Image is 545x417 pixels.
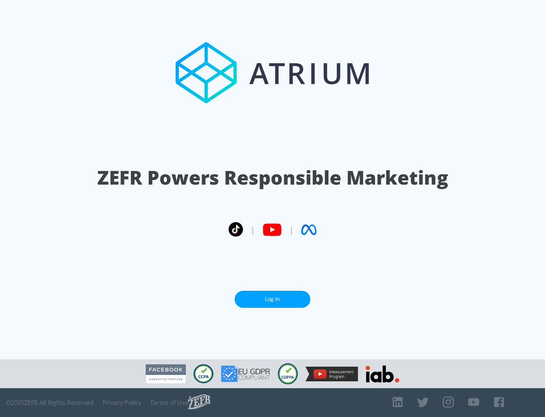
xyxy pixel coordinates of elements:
span: | [251,224,255,235]
img: GDPR Compliant [221,365,270,382]
span: | [289,224,294,235]
a: Log In [235,291,310,308]
a: Privacy Policy [103,399,141,406]
img: IAB [366,365,399,383]
a: Terms of Use [150,399,188,406]
span: © 2025 ZEFR All Rights Reserved [6,399,93,406]
h1: ZEFR Powers Responsible Marketing [97,165,448,191]
img: CCPA Compliant [193,364,213,383]
img: YouTube Measurement Program [305,367,358,381]
img: COPPA Compliant [278,363,298,384]
img: Facebook Marketing Partner [146,364,186,384]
